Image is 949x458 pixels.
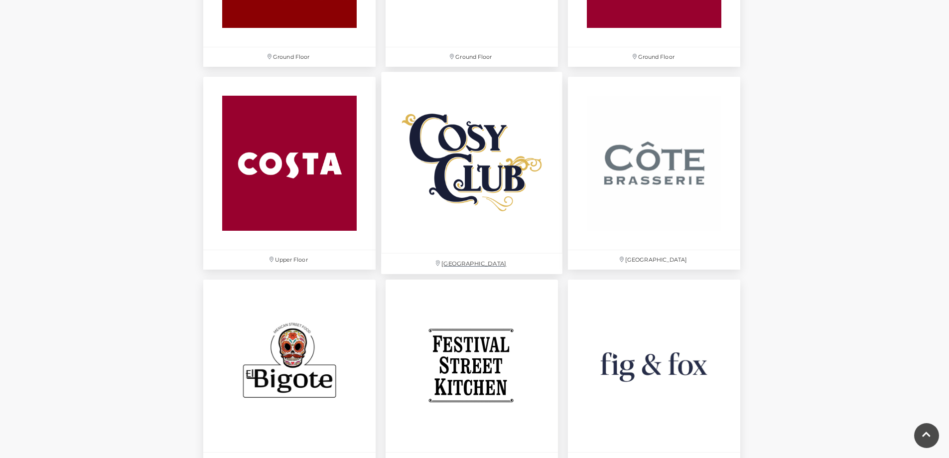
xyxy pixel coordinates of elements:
[198,72,381,274] a: Upper Floor
[203,47,376,67] p: Ground Floor
[386,47,558,67] p: Ground Floor
[568,250,740,270] p: [GEOGRAPHIC_DATA]
[376,67,568,280] a: [GEOGRAPHIC_DATA]
[563,72,745,274] a: [GEOGRAPHIC_DATA]
[568,47,740,67] p: Ground Floor
[381,254,562,274] p: [GEOGRAPHIC_DATA]
[203,250,376,270] p: Upper Floor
